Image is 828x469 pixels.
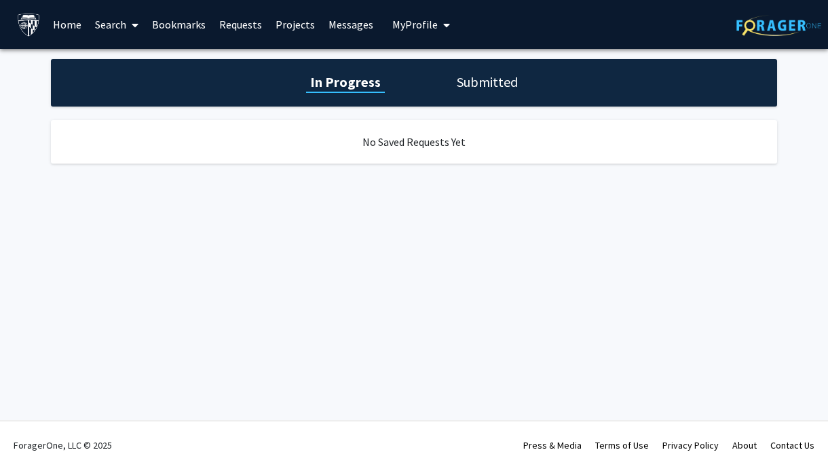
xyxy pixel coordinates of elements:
a: Projects [269,1,322,48]
iframe: Chat [10,408,58,459]
a: Search [88,1,145,48]
span: My Profile [392,18,438,31]
a: Contact Us [770,439,814,451]
a: Home [46,1,88,48]
img: Johns Hopkins University Logo [17,13,41,37]
a: Press & Media [523,439,582,451]
a: About [732,439,757,451]
div: ForagerOne, LLC © 2025 [14,421,112,469]
a: Bookmarks [145,1,212,48]
a: Messages [322,1,380,48]
img: ForagerOne Logo [736,15,821,36]
a: Requests [212,1,269,48]
a: Privacy Policy [662,439,719,451]
h1: Submitted [453,73,522,92]
div: No Saved Requests Yet [51,120,777,164]
h1: In Progress [306,73,385,92]
a: Terms of Use [595,439,649,451]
